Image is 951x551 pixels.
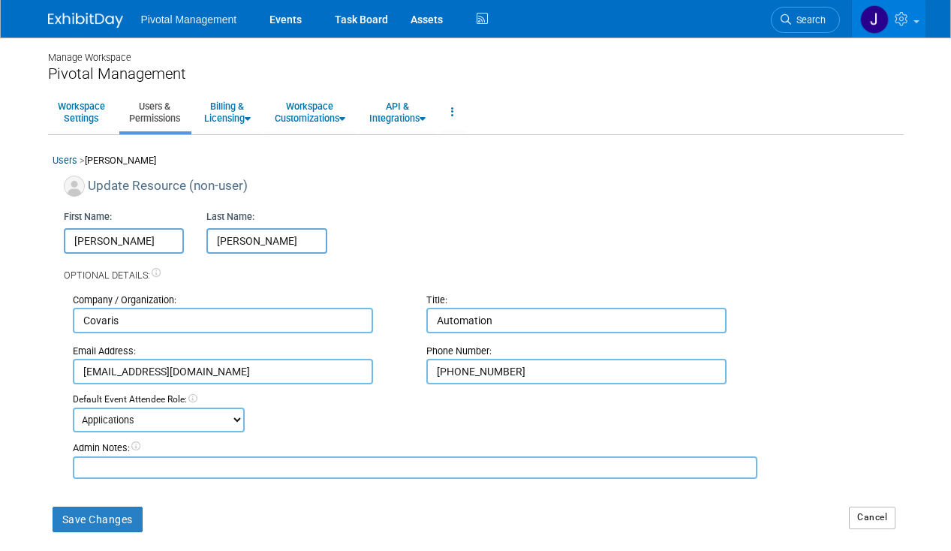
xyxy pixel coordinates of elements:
[73,294,404,308] div: Company / Organization:
[64,254,899,283] div: Optional Details:
[426,345,757,359] div: Phone Number:
[73,393,899,407] div: Default Event Attendee Role:
[64,210,112,224] label: First Name:
[48,13,123,28] img: ExhibitDay
[791,14,826,26] span: Search
[48,65,904,83] div: Pivotal Management
[53,155,77,166] a: Users
[360,94,435,131] a: API &Integrations
[64,176,85,197] img: Associate-Profile-5.png
[64,228,185,254] input: First Name
[73,345,404,359] div: Email Address:
[53,507,143,532] button: Save Changes
[771,7,840,33] a: Search
[73,441,758,456] div: Admin Notes:
[80,155,85,166] span: >
[48,38,904,65] div: Manage Workspace
[426,294,757,308] div: Title:
[194,94,260,131] a: Billing &Licensing
[119,94,190,131] a: Users &Permissions
[48,94,115,131] a: WorkspaceSettings
[141,14,237,26] span: Pivotal Management
[206,210,254,224] label: Last Name:
[53,154,899,176] div: [PERSON_NAME]
[265,94,355,131] a: WorkspaceCustomizations
[206,228,327,254] input: Last Name
[849,507,895,529] a: Cancel
[64,176,899,203] div: Update Resource (non-user)
[860,5,889,34] img: Jessica Gatton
